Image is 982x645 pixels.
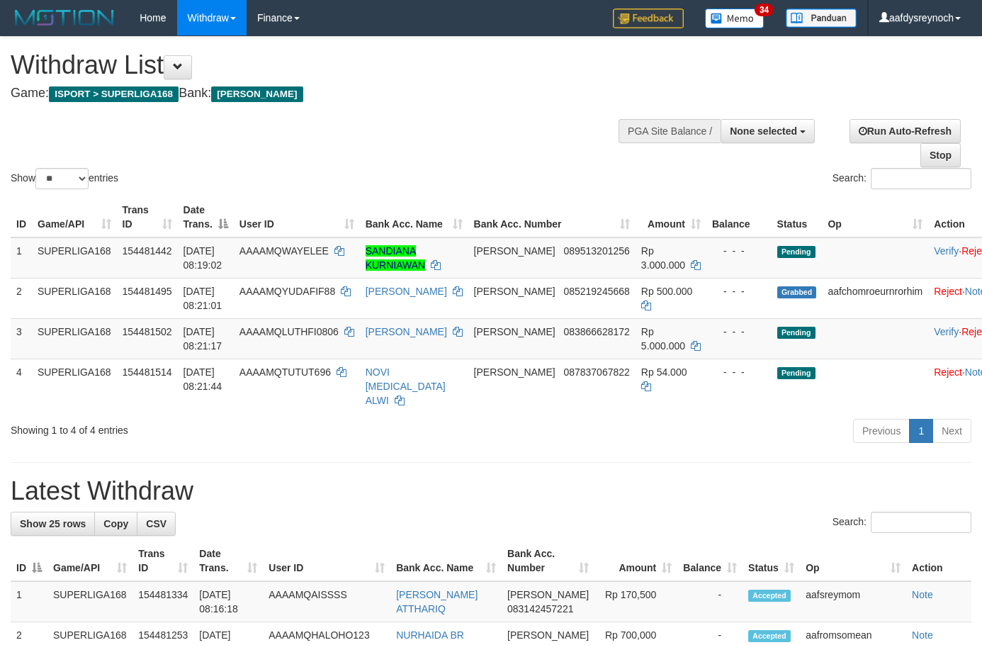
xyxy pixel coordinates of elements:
span: 154481495 [123,286,172,297]
td: Rp 170,500 [594,581,677,622]
td: 154481334 [132,581,193,622]
th: User ID: activate to sort column ascending [234,197,360,237]
a: [PERSON_NAME] ATTHARIQ [396,589,478,615]
span: [PERSON_NAME] [474,326,555,337]
a: 1 [909,419,933,443]
a: Verify [934,326,959,337]
td: SUPERLIGA168 [47,581,132,622]
th: Balance [706,197,772,237]
span: Rp 500.000 [641,286,692,297]
span: CSV [146,518,167,529]
div: Showing 1 to 4 of 4 entries [11,417,399,437]
span: AAAAMQWAYELEE [239,245,329,257]
img: panduan.png [786,9,857,28]
a: Stop [920,143,961,167]
span: [PERSON_NAME] [474,245,555,257]
div: - - - [712,284,766,298]
span: Accepted [748,630,791,642]
a: [PERSON_NAME] [366,326,447,337]
a: Note [912,629,933,641]
td: [DATE] 08:16:18 [193,581,263,622]
img: MOTION_logo.png [11,7,118,28]
span: Pending [777,246,815,258]
span: 34 [755,4,774,16]
span: [PERSON_NAME] [474,366,555,378]
span: 154481442 [123,245,172,257]
input: Search: [871,512,971,533]
a: Run Auto-Refresh [850,119,961,143]
span: Rp 3.000.000 [641,245,685,271]
span: [DATE] 08:21:17 [184,326,222,352]
span: Copy 085219245668 to clipboard [563,286,629,297]
th: Date Trans.: activate to sort column descending [178,197,234,237]
span: Copy [103,518,128,529]
div: - - - [712,365,766,379]
a: Show 25 rows [11,512,95,536]
th: Bank Acc. Number: activate to sort column ascending [502,541,594,581]
span: [DATE] 08:21:01 [184,286,222,311]
label: Search: [833,512,971,533]
th: Op: activate to sort column ascending [822,197,928,237]
span: 154481514 [123,366,172,378]
td: SUPERLIGA168 [32,278,117,318]
th: ID [11,197,32,237]
span: [PERSON_NAME] [507,629,589,641]
th: Op: activate to sort column ascending [800,541,906,581]
td: 1 [11,237,32,279]
span: AAAAMQTUTUT696 [239,366,331,378]
td: SUPERLIGA168 [32,237,117,279]
a: Reject [934,366,962,378]
a: Note [912,589,933,600]
span: Pending [777,367,815,379]
span: [DATE] 08:19:02 [184,245,222,271]
th: Date Trans.: activate to sort column ascending [193,541,263,581]
th: ID: activate to sort column descending [11,541,47,581]
span: [DATE] 08:21:44 [184,366,222,392]
a: Reject [934,286,962,297]
input: Search: [871,168,971,189]
a: SANDIANA KURNIAWAN [366,245,426,271]
span: Copy 083142457221 to clipboard [507,603,573,615]
span: Grabbed [777,286,817,298]
a: CSV [137,512,176,536]
th: Action [906,541,971,581]
select: Showentries [35,168,89,189]
a: Copy [94,512,137,536]
th: Amount: activate to sort column ascending [594,541,677,581]
td: SUPERLIGA168 [32,359,117,413]
th: User ID: activate to sort column ascending [263,541,390,581]
span: Copy 087837067822 to clipboard [563,366,629,378]
span: Rp 54.000 [641,366,687,378]
th: Bank Acc. Number: activate to sort column ascending [468,197,636,237]
span: [PERSON_NAME] [474,286,555,297]
h1: Withdraw List [11,51,640,79]
span: None selected [730,125,797,137]
div: - - - [712,244,766,258]
a: NOVI [MEDICAL_DATA] ALWI [366,366,446,406]
td: AAAAMQAISSSS [263,581,390,622]
span: Copy 089513201256 to clipboard [563,245,629,257]
td: aafsreymom [800,581,906,622]
button: None selected [721,119,815,143]
td: aafchomroeurnrorhim [822,278,928,318]
span: [PERSON_NAME] [507,589,589,600]
img: Button%20Memo.svg [705,9,764,28]
th: Trans ID: activate to sort column ascending [132,541,193,581]
h4: Game: Bank: [11,86,640,101]
a: [PERSON_NAME] [366,286,447,297]
span: AAAAMQYUDAFIF88 [239,286,335,297]
span: [PERSON_NAME] [211,86,303,102]
th: Bank Acc. Name: activate to sort column ascending [390,541,502,581]
img: Feedback.jpg [613,9,684,28]
div: - - - [712,325,766,339]
div: PGA Site Balance / [619,119,721,143]
td: - [677,581,743,622]
a: Verify [934,245,959,257]
td: 1 [11,581,47,622]
label: Search: [833,168,971,189]
th: Bank Acc. Name: activate to sort column ascending [360,197,468,237]
td: SUPERLIGA168 [32,318,117,359]
th: Balance: activate to sort column ascending [677,541,743,581]
a: Next [932,419,971,443]
label: Show entries [11,168,118,189]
